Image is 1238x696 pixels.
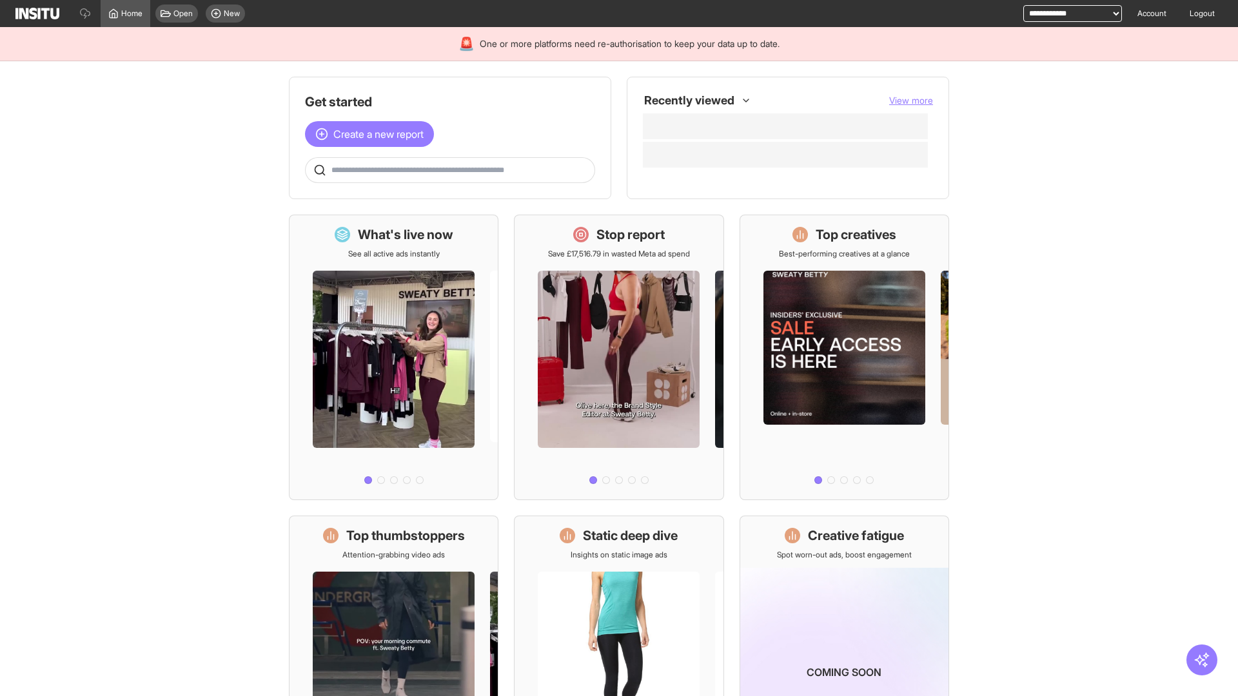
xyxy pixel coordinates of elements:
p: Save £17,516.79 in wasted Meta ad spend [548,249,690,259]
h1: Top creatives [816,226,896,244]
span: One or more platforms need re-authorisation to keep your data up to date. [480,37,780,50]
h1: Stop report [596,226,665,244]
button: Create a new report [305,121,434,147]
button: View more [889,94,933,107]
a: What's live nowSee all active ads instantly [289,215,498,500]
h1: Get started [305,93,595,111]
span: New [224,8,240,19]
span: Open [173,8,193,19]
img: Logo [15,8,59,19]
p: Best-performing creatives at a glance [779,249,910,259]
p: Insights on static image ads [571,550,667,560]
p: Attention-grabbing video ads [342,550,445,560]
h1: Static deep dive [583,527,678,545]
a: Top creativesBest-performing creatives at a glance [740,215,949,500]
span: View more [889,95,933,106]
a: Stop reportSave £17,516.79 in wasted Meta ad spend [514,215,723,500]
span: Create a new report [333,126,424,142]
h1: Top thumbstoppers [346,527,465,545]
h1: What's live now [358,226,453,244]
span: Home [121,8,142,19]
div: 🚨 [458,35,475,53]
p: See all active ads instantly [348,249,440,259]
